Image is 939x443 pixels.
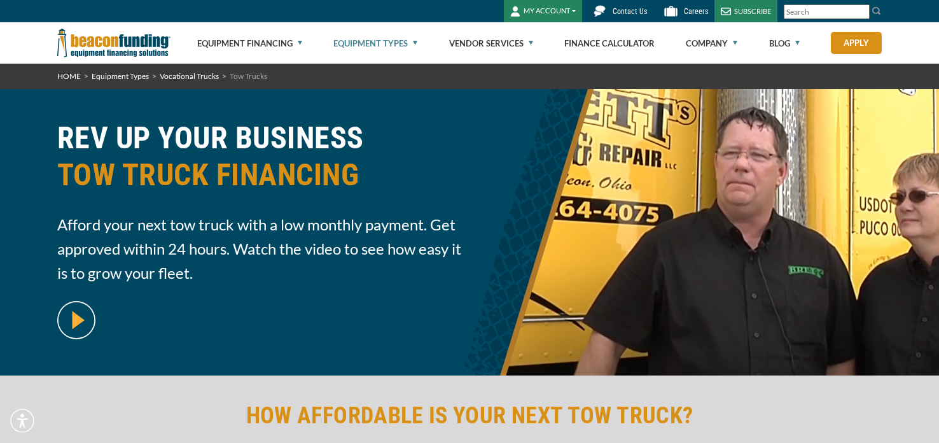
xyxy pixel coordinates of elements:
[686,23,737,64] a: Company
[856,7,866,17] a: Clear search text
[57,301,95,339] img: video modal pop-up play button
[449,23,533,64] a: Vendor Services
[197,23,302,64] a: Equipment Financing
[57,120,462,203] h1: REV UP YOUR BUSINESS
[872,6,882,16] img: Search
[564,23,655,64] a: Finance Calculator
[333,23,417,64] a: Equipment Types
[613,7,647,16] span: Contact Us
[57,213,462,285] span: Afford your next tow truck with a low monthly payment. Get approved within 24 hours. Watch the vi...
[57,22,170,64] img: Beacon Funding Corporation logo
[684,7,708,16] span: Careers
[769,23,800,64] a: Blog
[57,157,462,193] span: TOW TRUCK FINANCING
[57,401,882,430] h2: HOW AFFORDABLE IS YOUR NEXT TOW TRUCK?
[831,32,882,54] a: Apply
[92,71,149,81] a: Equipment Types
[230,71,267,81] span: Tow Trucks
[57,71,81,81] a: HOME
[160,71,219,81] a: Vocational Trucks
[784,4,870,19] input: Search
